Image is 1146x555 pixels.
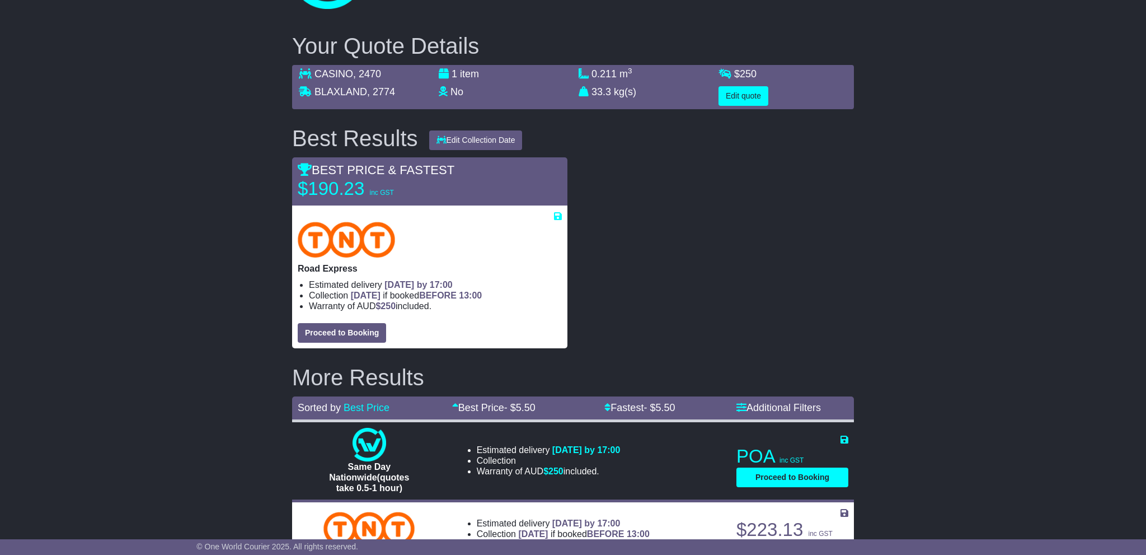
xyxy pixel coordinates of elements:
span: 250 [740,68,757,80]
span: 5.50 [655,402,675,413]
button: Proceed to Booking [736,468,848,487]
li: Collection [477,455,621,466]
p: Road Express [298,263,562,274]
span: , 2470 [353,68,381,80]
a: Fastest- $5.50 [604,402,675,413]
span: BLAXLAND [314,86,367,97]
span: [DATE] by 17:00 [552,519,621,528]
span: if booked [518,529,649,539]
span: No [450,86,463,97]
button: Edit quote [718,86,768,106]
span: © One World Courier 2025. All rights reserved. [196,542,358,551]
span: BEFORE [587,529,624,539]
h2: More Results [292,365,854,390]
li: Estimated delivery [477,518,650,529]
div: Best Results [286,126,424,151]
h2: Your Quote Details [292,34,854,58]
li: Collection [309,290,562,301]
li: Estimated delivery [309,279,562,290]
span: Same Day Nationwide(quotes take 0.5-1 hour) [329,462,409,493]
span: inc GST [808,530,832,538]
a: Additional Filters [736,402,821,413]
img: TNT Domestic: Overnight Express [323,512,415,545]
span: 13:00 [627,529,650,539]
span: 5.50 [516,402,536,413]
span: 1 [452,68,457,80]
span: $ [375,301,396,311]
a: Best Price [344,402,389,413]
span: [DATE] [351,291,381,300]
span: BEST PRICE & FASTEST [298,163,454,177]
span: 250 [381,301,396,311]
span: , 2774 [367,86,395,97]
li: Warranty of AUD included. [309,301,562,311]
li: Collection [477,529,650,539]
span: [DATE] by 17:00 [384,280,453,290]
span: inc GST [369,189,393,197]
span: BEFORE [419,291,457,300]
span: [DATE] by 17:00 [552,445,621,455]
li: Warranty of AUD included. [477,466,621,477]
span: [DATE] [518,529,548,539]
span: Sorted by [298,402,341,413]
li: Estimated delivery [477,445,621,455]
span: m [619,68,632,80]
span: 250 [548,467,563,476]
span: 33.3 [591,86,611,97]
span: CASINO [314,68,353,80]
button: Proceed to Booking [298,323,386,343]
p: $190.23 [298,178,438,200]
span: - $ [504,402,536,413]
p: $223.13 [736,519,848,541]
p: POA [736,445,848,468]
span: $ [543,467,563,476]
span: 0.211 [591,68,617,80]
sup: 3 [628,67,632,75]
span: - $ [644,402,675,413]
a: Best Price- $5.50 [452,402,536,413]
span: $ [734,68,757,80]
span: if booked [351,291,482,300]
img: TNT Domestic: Road Express [298,222,395,258]
img: One World Courier: Same Day Nationwide(quotes take 0.5-1 hour) [353,428,386,461]
span: kg(s) [614,86,636,97]
span: 13:00 [459,291,482,300]
span: item [460,68,479,80]
button: Edit Collection Date [429,130,523,150]
span: inc GST [779,456,804,464]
